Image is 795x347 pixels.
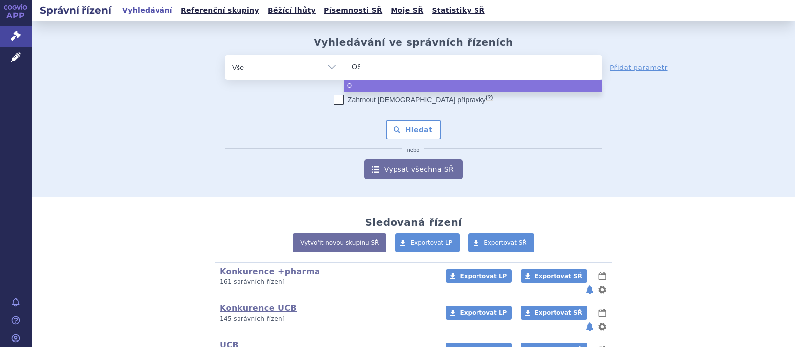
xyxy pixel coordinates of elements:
a: Exportovat SŘ [521,306,587,320]
a: Písemnosti SŘ [321,4,385,17]
a: Exportovat SŘ [521,269,587,283]
span: Exportovat LP [411,239,453,246]
button: Hledat [386,120,442,139]
a: Vypsat všechna SŘ [364,159,463,179]
h2: Správní řízení [32,3,119,17]
button: notifikace [585,321,595,333]
span: Exportovat SŘ [535,273,582,279]
button: lhůty [597,307,607,319]
a: Referenční skupiny [178,4,262,17]
label: Zahrnout [DEMOGRAPHIC_DATA] přípravky [334,95,493,105]
p: 145 správních řízení [220,315,433,323]
button: nastavení [597,284,607,296]
span: Exportovat LP [460,309,507,316]
a: Moje SŘ [388,4,426,17]
a: Exportovat LP [446,306,512,320]
p: 161 správních řízení [220,278,433,286]
button: nastavení [597,321,607,333]
a: Běžící lhůty [265,4,318,17]
a: Konkurence UCB [220,303,297,313]
a: Vyhledávání [119,4,175,17]
li: O [344,80,602,92]
button: lhůty [597,270,607,282]
i: nebo [402,147,425,153]
a: Statistiky SŘ [429,4,487,17]
abbr: (?) [486,94,493,101]
a: Exportovat LP [395,233,460,252]
button: notifikace [585,284,595,296]
span: Exportovat LP [460,273,507,279]
a: Konkurence +pharma [220,267,320,276]
a: Exportovat LP [446,269,512,283]
a: Vytvořit novou skupinu SŘ [293,233,386,252]
h2: Vyhledávání ve správních řízeních [314,36,513,48]
a: Přidat parametr [610,63,668,72]
a: Exportovat SŘ [468,233,534,252]
h2: Sledovaná řízení [365,216,462,228]
span: Exportovat SŘ [535,309,582,316]
span: Exportovat SŘ [484,239,527,246]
